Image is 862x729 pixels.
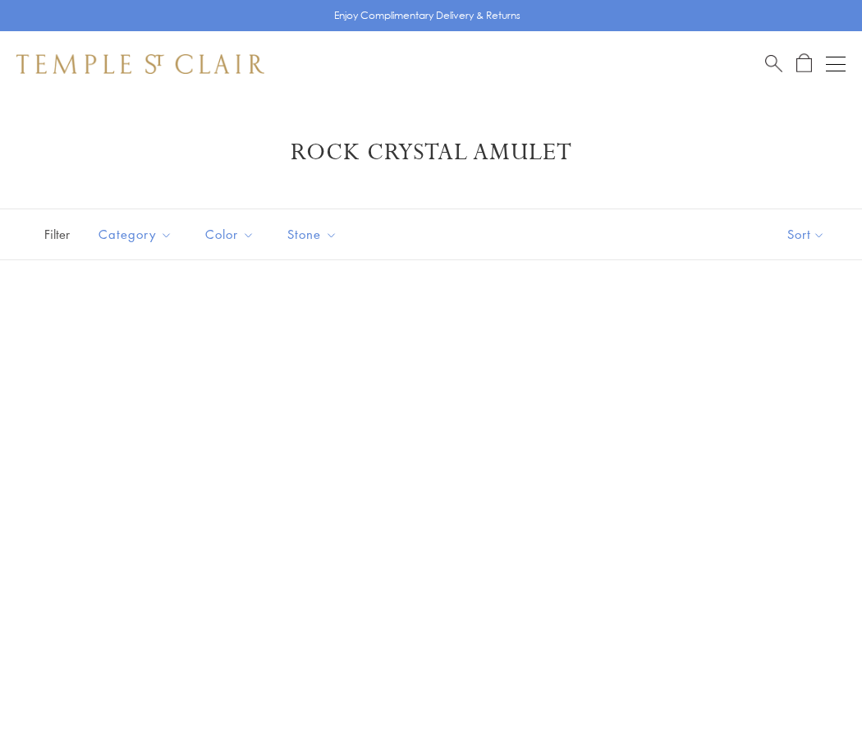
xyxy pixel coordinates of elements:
[334,7,520,24] p: Enjoy Complimentary Delivery & Returns
[826,54,846,74] button: Open navigation
[193,216,267,253] button: Color
[16,54,264,74] img: Temple St. Clair
[41,138,821,167] h1: Rock Crystal Amulet
[275,216,350,253] button: Stone
[90,224,185,245] span: Category
[197,224,267,245] span: Color
[765,53,782,74] a: Search
[750,209,862,259] button: Show sort by
[279,224,350,245] span: Stone
[86,216,185,253] button: Category
[796,53,812,74] a: Open Shopping Bag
